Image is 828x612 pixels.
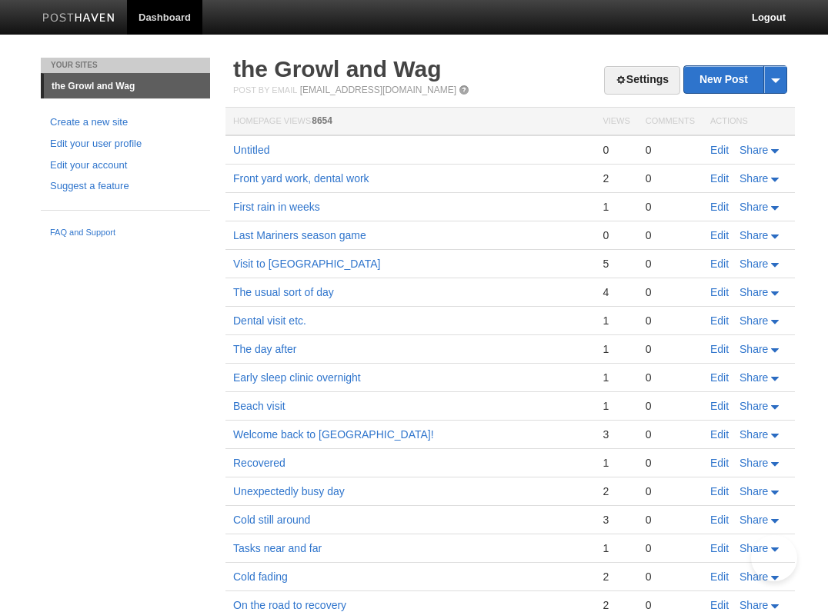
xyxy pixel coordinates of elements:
[646,143,695,157] div: 0
[710,343,729,355] a: Edit
[603,484,629,498] div: 2
[233,371,361,384] a: Early sleep clinic overnight
[740,428,768,441] span: Share
[710,201,729,213] a: Edit
[646,200,695,214] div: 0
[646,456,695,470] div: 0
[710,172,729,185] a: Edit
[740,570,768,583] span: Share
[646,399,695,413] div: 0
[646,342,695,356] div: 0
[603,171,629,185] div: 2
[740,514,768,526] span: Share
[646,171,695,185] div: 0
[740,343,768,355] span: Share
[41,58,210,73] li: Your Sites
[710,542,729,554] a: Edit
[710,428,729,441] a: Edit
[233,229,366,241] a: Last Mariners season game
[603,371,629,384] div: 1
[740,258,768,270] span: Share
[710,371,729,384] a: Edit
[603,228,629,242] div: 0
[233,599,346,611] a: On the road to recovery
[603,314,629,328] div: 1
[740,286,768,298] span: Share
[710,599,729,611] a: Edit
[740,144,768,156] span: Share
[646,371,695,384] div: 0
[233,542,322,554] a: Tasks near and far
[595,108,637,136] th: Views
[603,399,629,413] div: 1
[50,136,201,152] a: Edit your user profile
[740,485,768,497] span: Share
[740,371,768,384] span: Share
[710,258,729,270] a: Edit
[233,172,369,185] a: Front yard work, dental work
[740,599,768,611] span: Share
[638,108,703,136] th: Comments
[42,13,115,25] img: Posthaven-bar
[646,541,695,555] div: 0
[603,143,629,157] div: 0
[50,115,201,131] a: Create a new site
[300,85,456,95] a: [EMAIL_ADDRESS][DOMAIN_NAME]
[233,286,334,298] a: The usual sort of day
[233,400,285,412] a: Beach visit
[44,74,210,98] a: the Growl and Wag
[603,257,629,271] div: 5
[233,56,442,81] a: the Growl and Wag
[646,570,695,584] div: 0
[740,400,768,412] span: Share
[233,457,285,469] a: Recovered
[233,343,297,355] a: The day after
[603,513,629,527] div: 3
[646,427,695,441] div: 0
[740,457,768,469] span: Share
[710,457,729,469] a: Edit
[603,541,629,555] div: 1
[603,342,629,356] div: 1
[603,570,629,584] div: 2
[225,108,595,136] th: Homepage Views
[603,427,629,441] div: 3
[710,400,729,412] a: Edit
[646,285,695,299] div: 0
[751,535,797,581] iframe: Help Scout Beacon - Open
[233,85,297,95] span: Post by Email
[233,314,306,327] a: Dental visit etc.
[646,228,695,242] div: 0
[603,456,629,470] div: 1
[50,158,201,174] a: Edit your account
[233,428,434,441] a: Welcome back to [GEOGRAPHIC_DATA]!
[233,570,288,583] a: Cold fading
[603,200,629,214] div: 1
[710,286,729,298] a: Edit
[646,314,695,328] div: 0
[646,513,695,527] div: 0
[740,314,768,327] span: Share
[233,514,310,526] a: Cold still around
[684,66,786,93] a: New Post
[604,66,680,95] a: Settings
[740,542,768,554] span: Share
[233,485,345,497] a: Unexpectedly busy day
[710,570,729,583] a: Edit
[646,598,695,612] div: 0
[710,229,729,241] a: Edit
[646,257,695,271] div: 0
[603,598,629,612] div: 2
[646,484,695,498] div: 0
[233,144,269,156] a: Untitled
[710,485,729,497] a: Edit
[312,115,332,126] span: 8654
[710,514,729,526] a: Edit
[740,229,768,241] span: Share
[603,285,629,299] div: 4
[703,108,795,136] th: Actions
[50,226,201,240] a: FAQ and Support
[710,314,729,327] a: Edit
[50,178,201,195] a: Suggest a feature
[233,201,320,213] a: First rain in weeks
